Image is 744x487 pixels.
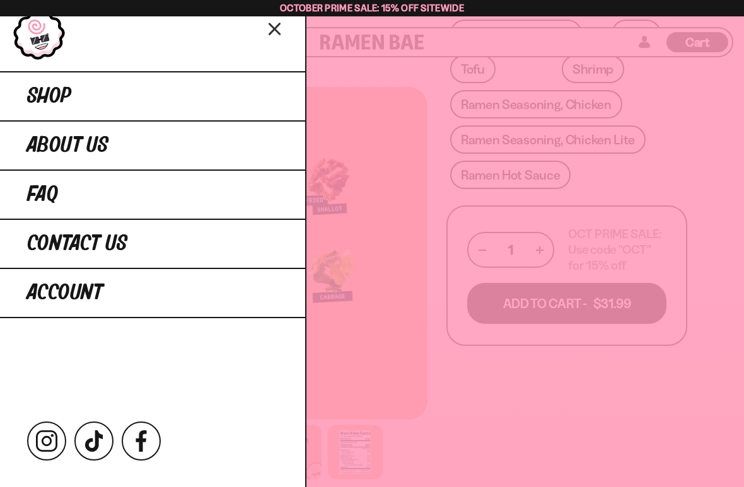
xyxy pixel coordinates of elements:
[27,134,108,157] span: About Us
[27,282,103,304] span: Account
[280,2,464,14] span: October Prime Sale: 15% off Sitewide
[264,17,286,39] button: Close menu
[27,85,71,108] span: Shop
[27,183,58,206] span: FAQ
[27,232,127,255] span: Contact Us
